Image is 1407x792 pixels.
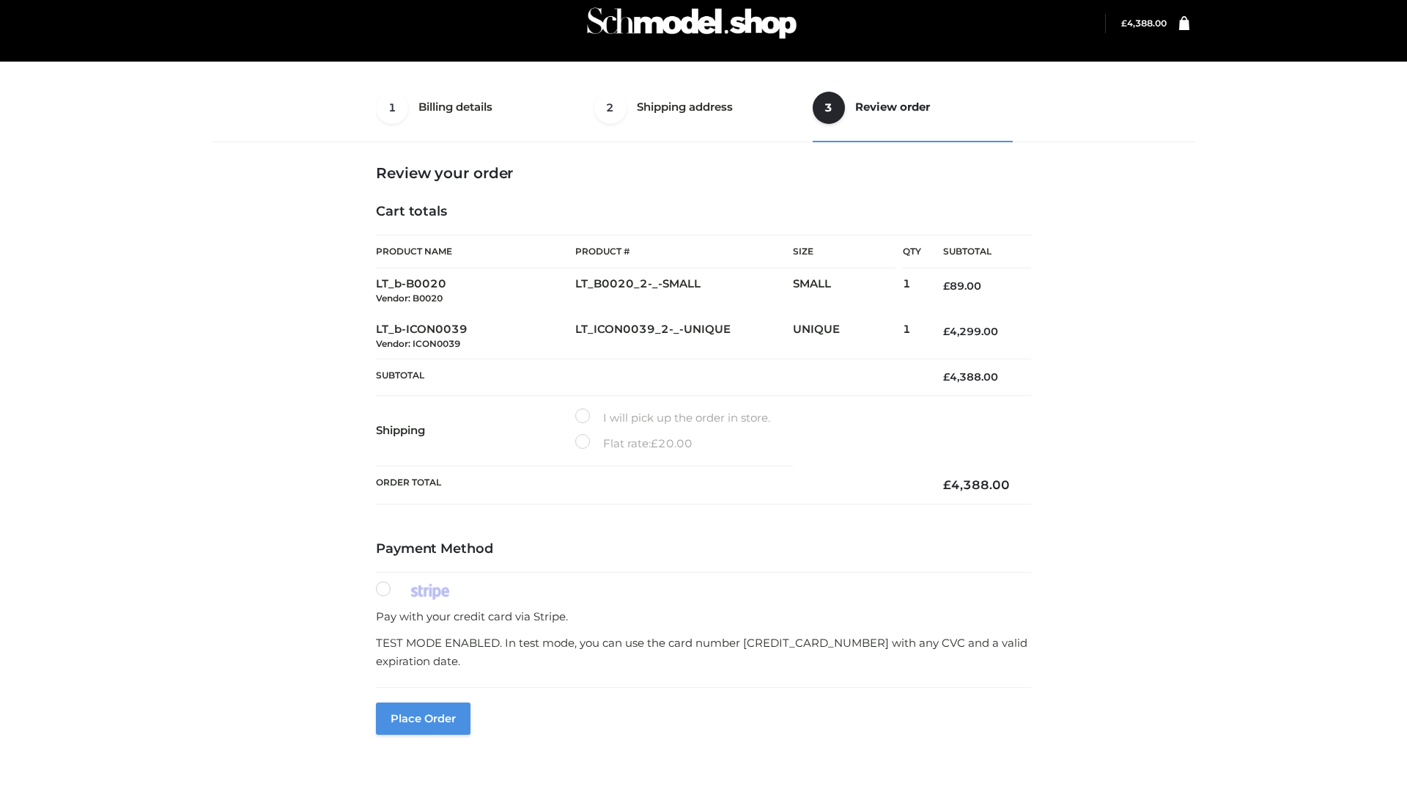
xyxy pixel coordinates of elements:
span: £ [943,325,950,338]
bdi: 4,388.00 [1121,18,1167,29]
span: £ [651,436,658,450]
label: Flat rate: [575,434,693,453]
bdi: 4,299.00 [943,325,998,338]
label: I will pick up the order in store. [575,408,770,428]
td: LT_B0020_2-_-SMALL [575,268,793,314]
span: £ [1121,18,1127,29]
p: Pay with your credit card via Stripe. [376,607,1031,626]
th: Product # [575,235,793,268]
td: LT_ICON0039_2-_-UNIQUE [575,314,793,359]
td: SMALL [793,268,903,314]
bdi: 4,388.00 [943,370,998,384]
small: Vendor: ICON0039 [376,338,460,349]
span: £ [943,477,951,492]
a: £4,388.00 [1121,18,1167,29]
th: Shipping [376,395,575,466]
th: Order Total [376,466,921,505]
td: UNIQUE [793,314,903,359]
h4: Payment Method [376,541,1031,557]
td: LT_b-B0020 [376,268,575,314]
bdi: 89.00 [943,279,981,293]
th: Product Name [376,235,575,268]
th: Qty [903,235,921,268]
small: Vendor: B0020 [376,293,443,304]
bdi: 4,388.00 [943,477,1010,492]
button: Place order [376,703,470,735]
span: £ [943,279,950,293]
td: LT_b-ICON0039 [376,314,575,359]
p: TEST MODE ENABLED. In test mode, you can use the card number [CREDIT_CARD_NUMBER] with any CVC an... [376,634,1031,671]
th: Subtotal [376,359,921,395]
th: Size [793,235,895,268]
h4: Cart totals [376,204,1031,220]
bdi: 20.00 [651,436,693,450]
td: 1 [903,314,921,359]
span: £ [943,370,950,384]
td: 1 [903,268,921,314]
th: Subtotal [921,235,1031,268]
h3: Review your order [376,164,1031,182]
